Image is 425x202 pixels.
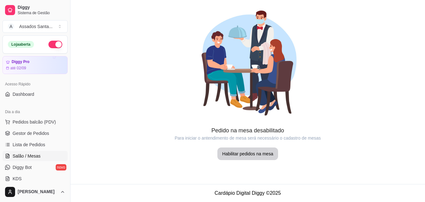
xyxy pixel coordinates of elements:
a: KDS [3,174,68,184]
span: Dashboard [13,91,34,97]
div: Acesso Rápido [3,79,68,89]
span: Diggy [18,5,65,10]
article: Pedido na mesa desabilitado [70,126,425,135]
a: Gestor de Pedidos [3,128,68,138]
a: DiggySistema de Gestão [3,3,68,18]
span: Salão / Mesas [13,153,41,159]
span: Gestor de Pedidos [13,130,49,136]
a: Diggy Proaté 02/09 [3,56,68,74]
span: KDS [13,176,22,182]
article: Diggy Pro [12,60,30,64]
a: Diggy Botnovo [3,162,68,172]
div: Loja aberta [8,41,34,48]
button: Select a team [3,20,68,33]
button: Alterar Status [48,41,62,48]
button: Pedidos balcão (PDV) [3,117,68,127]
article: Para iniciar o antendimento de mesa será necessário o cadastro de mesas [70,135,425,141]
a: Salão / Mesas [3,151,68,161]
button: Habilitar pedidos na mesa [217,147,278,160]
div: Assados Santa ... [19,23,53,30]
span: Sistema de Gestão [18,10,65,15]
article: até 02/09 [10,66,26,71]
span: Diggy Bot [13,164,32,170]
span: Lista de Pedidos [13,141,45,148]
span: Pedidos balcão (PDV) [13,119,56,125]
footer: Cardápio Digital Diggy © 2025 [70,184,425,202]
a: Dashboard [3,89,68,99]
span: A [8,23,14,30]
button: [PERSON_NAME] [3,184,68,199]
a: Lista de Pedidos [3,140,68,150]
span: [PERSON_NAME] [18,189,58,195]
div: Dia a dia [3,107,68,117]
